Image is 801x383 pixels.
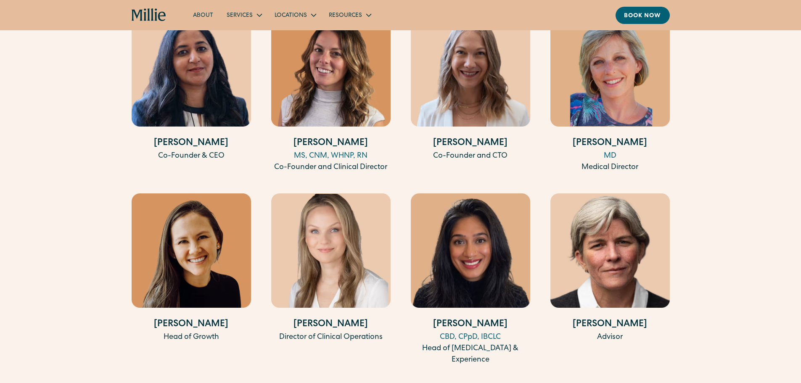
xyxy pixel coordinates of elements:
[268,8,322,22] div: Locations
[616,7,670,24] a: Book now
[411,332,530,343] div: CBD, CPpD, IBCLC
[220,8,268,22] div: Services
[550,162,670,173] div: Medical Director
[550,332,670,343] div: Advisor
[132,137,251,151] h4: [PERSON_NAME]
[271,162,391,173] div: Co-Founder and Clinical Director
[271,137,391,151] h4: [PERSON_NAME]
[550,318,670,332] h4: [PERSON_NAME]
[411,318,530,332] h4: [PERSON_NAME]
[132,151,251,162] div: Co-Founder & CEO
[271,318,391,332] h4: [PERSON_NAME]
[329,11,362,20] div: Resources
[411,151,530,162] div: Co-Founder and CTO
[411,343,530,366] div: Head of [MEDICAL_DATA] & Experience
[550,137,670,151] h4: [PERSON_NAME]
[132,8,167,22] a: home
[275,11,307,20] div: Locations
[624,12,661,21] div: Book now
[271,332,391,343] div: Director of Clinical Operations
[411,137,530,151] h4: [PERSON_NAME]
[132,318,251,332] h4: [PERSON_NAME]
[322,8,377,22] div: Resources
[271,151,391,162] div: MS, CNM, WHNP, RN
[227,11,253,20] div: Services
[186,8,220,22] a: About
[132,332,251,343] div: Head of Growth
[550,151,670,162] div: MD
